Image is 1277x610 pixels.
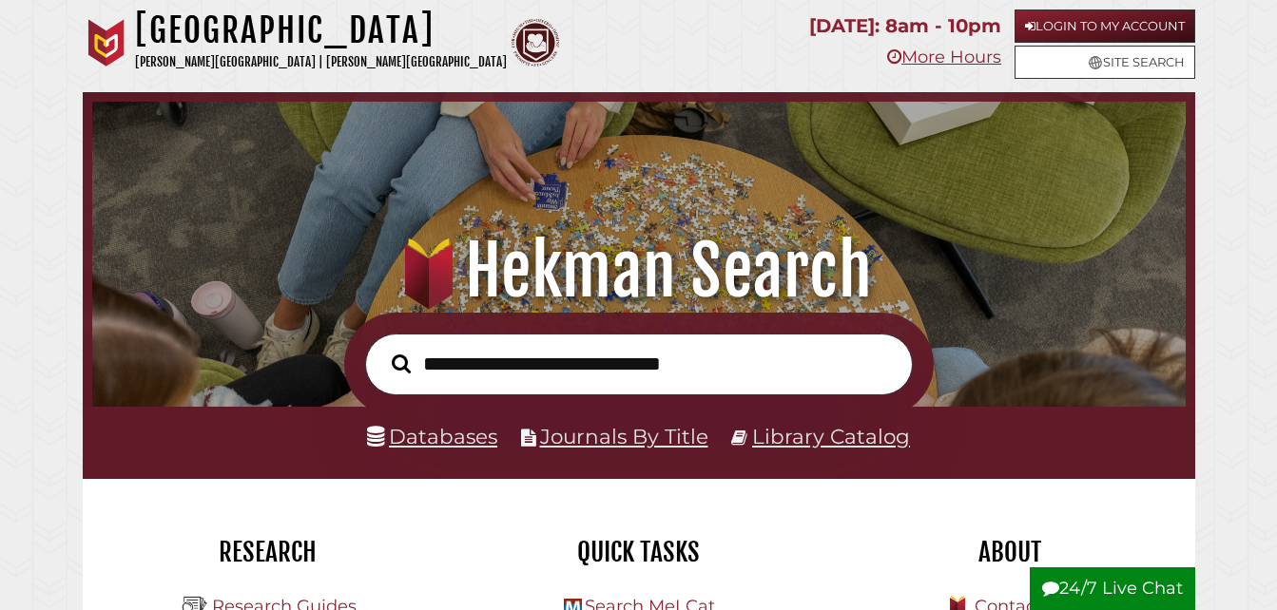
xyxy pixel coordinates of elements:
[468,536,810,568] h2: Quick Tasks
[111,229,1167,313] h1: Hekman Search
[512,19,559,67] img: Calvin Theological Seminary
[135,10,507,51] h1: [GEOGRAPHIC_DATA]
[839,536,1181,568] h2: About
[1015,46,1195,79] a: Site Search
[540,424,708,448] a: Journals By Title
[382,349,420,378] button: Search
[392,353,411,373] i: Search
[1015,10,1195,43] a: Login to My Account
[83,19,130,67] img: Calvin University
[367,424,497,448] a: Databases
[97,536,439,568] h2: Research
[887,47,1001,67] a: More Hours
[809,10,1001,43] p: [DATE]: 8am - 10pm
[135,51,507,73] p: [PERSON_NAME][GEOGRAPHIC_DATA] | [PERSON_NAME][GEOGRAPHIC_DATA]
[752,424,910,448] a: Library Catalog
